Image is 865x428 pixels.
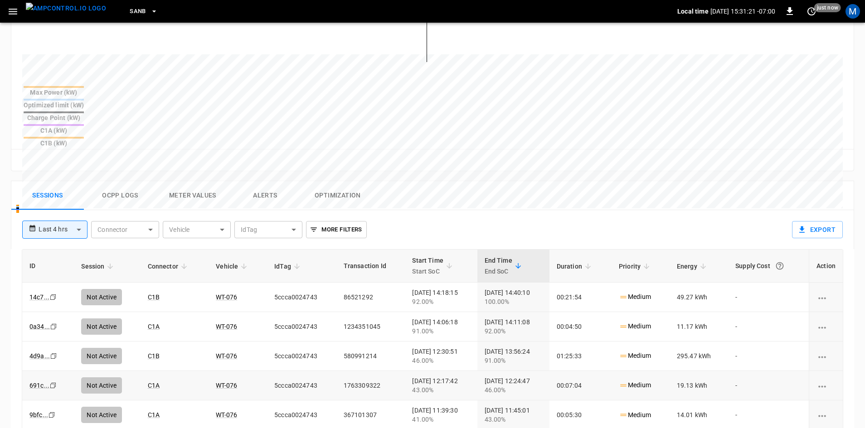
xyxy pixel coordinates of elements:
button: Sessions [11,181,84,210]
td: 1763309322 [336,371,405,400]
span: Connector [148,261,190,272]
p: Medium [619,351,651,361]
div: 91.00% [485,356,542,365]
div: charging session options [816,351,836,361]
th: Action [809,250,843,283]
p: Medium [619,380,651,390]
span: Vehicle [216,261,250,272]
div: Last 4 hrs [39,221,87,238]
button: Meter Values [156,181,229,210]
div: [DATE] 12:30:51 [412,347,470,365]
div: Not Active [81,407,122,423]
p: End SoC [485,266,512,277]
div: 43.00% [412,385,470,394]
span: SanB [130,6,146,17]
a: WT-076 [216,411,237,418]
div: copy [49,351,58,361]
a: C1A [148,411,160,418]
div: 41.00% [412,415,470,424]
span: Start TimeStart SoC [412,255,455,277]
td: - [728,371,809,400]
span: just now [814,3,841,12]
div: 43.00% [485,415,542,424]
div: charging session options [816,381,836,390]
span: IdTag [274,261,303,272]
td: 00:07:04 [549,371,612,400]
button: Export [792,221,843,238]
div: charging session options [816,293,836,302]
div: [DATE] 11:45:01 [485,406,542,424]
div: [DATE] 13:56:24 [485,347,542,365]
a: C1A [148,382,160,389]
span: Duration [557,261,594,272]
button: set refresh interval [804,4,819,19]
td: - [728,341,809,371]
button: SanB [126,3,161,20]
th: ID [22,250,74,283]
a: WT-076 [216,352,237,360]
div: copy [48,410,57,420]
div: profile-icon [846,4,860,19]
div: [DATE] 12:24:47 [485,376,542,394]
div: Not Active [81,377,122,394]
div: 46.00% [485,385,542,394]
p: [DATE] 15:31:21 -07:00 [710,7,775,16]
button: More Filters [306,221,366,238]
p: Local time [677,7,709,16]
td: 5ccca0024743 [267,341,336,371]
span: Energy [677,261,709,272]
span: End TimeEnd SoC [485,255,524,277]
div: copy [49,380,58,390]
button: Alerts [229,181,301,210]
div: [DATE] 11:39:30 [412,406,470,424]
img: ampcontrol.io logo [26,3,106,14]
button: Ocpp logs [84,181,156,210]
th: Transaction Id [336,250,405,283]
a: WT-076 [216,382,237,389]
td: 295.47 kWh [670,341,728,371]
button: Optimization [301,181,374,210]
div: [DATE] 12:17:42 [412,376,470,394]
td: 580991214 [336,341,405,371]
div: Not Active [81,348,122,364]
td: 19.13 kWh [670,371,728,400]
div: Start Time [412,255,443,277]
a: C1B [148,352,160,360]
div: charging session options [816,322,836,331]
td: 01:25:33 [549,341,612,371]
button: The cost of your charging session based on your supply rates [772,258,788,274]
p: Medium [619,410,651,420]
p: Start SoC [412,266,443,277]
span: Priority [619,261,652,272]
div: charging session options [816,410,836,419]
span: Session [81,261,116,272]
div: 46.00% [412,356,470,365]
td: 5ccca0024743 [267,371,336,400]
div: End Time [485,255,512,277]
div: Supply Cost [735,258,802,274]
